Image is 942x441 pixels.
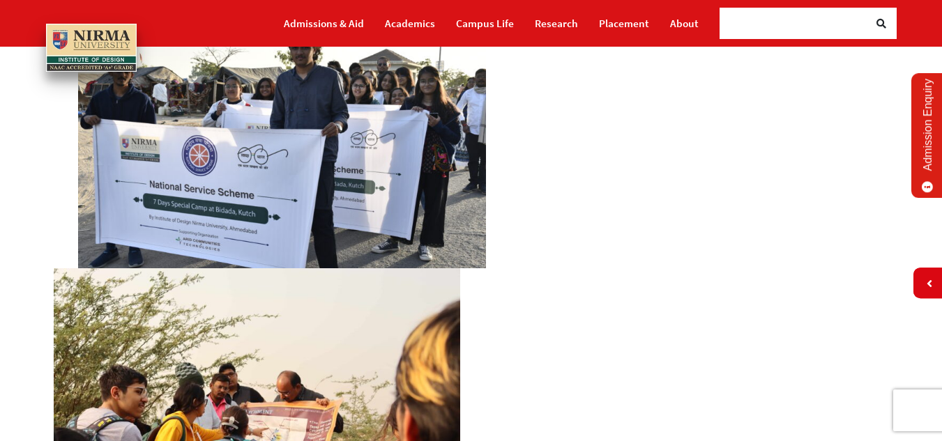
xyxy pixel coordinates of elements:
[599,11,649,36] a: Placement
[284,11,364,36] a: Admissions & Aid
[535,11,578,36] a: Research
[385,11,435,36] a: Academics
[456,11,514,36] a: Campus Life
[46,24,137,72] img: main_logo
[670,11,699,36] a: About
